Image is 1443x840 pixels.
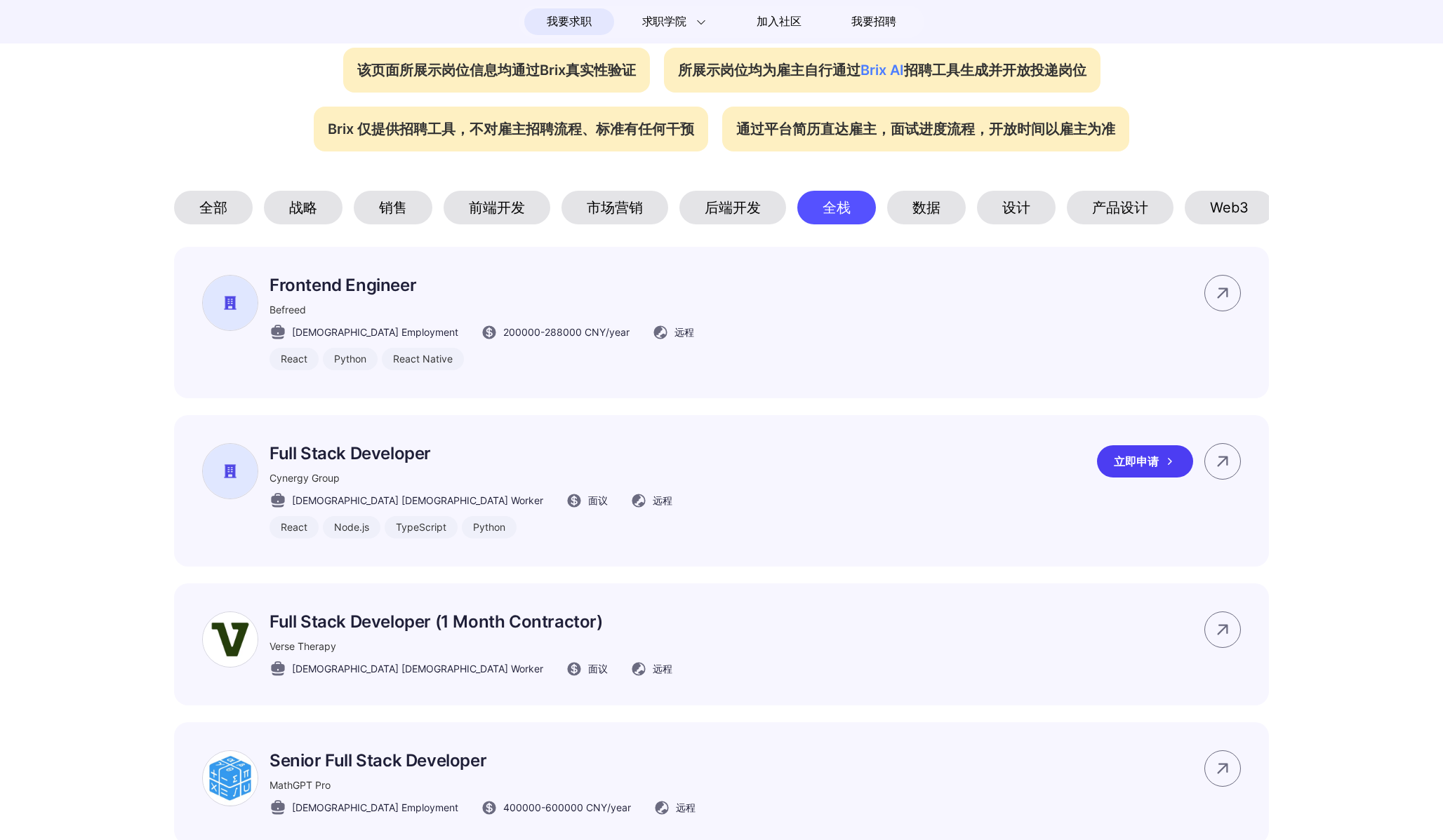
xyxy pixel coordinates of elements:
span: MathGPT Pro [270,779,331,791]
div: Brix 仅提供招聘工具，不对雇主招聘流程、标准有任何干预 [314,107,708,151]
span: 远程 [674,325,694,339]
span: 求职学院 [642,13,686,30]
div: React Native [382,348,464,370]
div: React [270,348,319,370]
span: Brix AI [860,62,904,79]
div: 设计 [977,191,1056,224]
div: 产品设计 [1067,191,1173,224]
div: Python [323,348,378,370]
div: 立即申请 [1097,445,1193,477]
span: 面议 [588,493,608,508]
span: 我要求职 [547,11,591,33]
p: Full Stack Developer (1 Month Contractor) [270,611,672,632]
span: [DEMOGRAPHIC_DATA] [DEMOGRAPHIC_DATA] Worker [292,493,543,508]
div: 战略 [264,191,343,224]
span: 400000 - 600000 CNY /year [503,800,631,815]
div: 后端开发 [679,191,786,224]
span: 远程 [676,800,696,815]
div: 全栈 [797,191,876,224]
span: Verse Therapy [270,640,336,652]
span: 加入社区 [757,11,801,33]
div: React [270,516,319,538]
div: 该页面所展示岗位信息均通过Brix真实性验证 [343,48,650,93]
p: Frontend Engineer [270,275,694,295]
a: 立即申请 [1097,445,1204,477]
span: [DEMOGRAPHIC_DATA] [DEMOGRAPHIC_DATA] Worker [292,661,543,676]
span: 面议 [588,661,608,676]
div: TypeScript [385,516,458,538]
div: Python [462,516,517,538]
p: Senior Full Stack Developer [270,750,696,771]
div: Node.js [323,516,380,538]
div: 全部 [174,191,253,224]
span: 远程 [653,493,672,508]
span: 远程 [653,661,672,676]
div: 通过平台简历直达雇主，面试进度流程，开放时间以雇主为准 [722,107,1129,151]
div: Web3 [1185,191,1274,224]
p: Full Stack Developer [270,443,672,463]
span: 我要招聘 [851,13,896,30]
div: 所展示岗位均为雇主自行通过 招聘工具生成并开放投递岗位 [664,48,1100,93]
span: 200000 - 288000 CNY /year [503,325,630,339]
div: 前端开发 [444,191,550,224]
span: Befreed [270,304,306,316]
span: [DEMOGRAPHIC_DATA] Employment [292,800,458,815]
span: Cynergy Group [270,472,340,484]
div: 销售 [354,191,432,224]
div: 数据 [887,191,966,224]
span: [DEMOGRAPHIC_DATA] Employment [292,325,458,339]
div: 市场营销 [561,191,668,224]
